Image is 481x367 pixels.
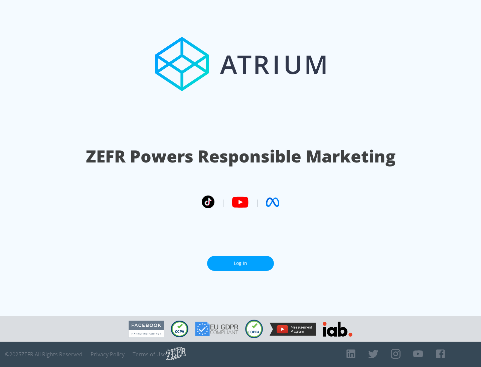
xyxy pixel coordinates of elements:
a: Log In [207,256,274,271]
span: | [255,197,259,207]
a: Terms of Use [133,351,166,358]
img: COPPA Compliant [245,320,263,338]
img: GDPR Compliant [195,322,238,336]
img: Facebook Marketing Partner [129,321,164,338]
img: CCPA Compliant [171,321,188,337]
img: IAB [323,322,352,337]
span: © 2025 ZEFR All Rights Reserved [5,351,83,358]
img: YouTube Measurement Program [270,323,316,336]
a: Privacy Policy [91,351,125,358]
h1: ZEFR Powers Responsible Marketing [86,145,395,168]
span: | [221,197,225,207]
